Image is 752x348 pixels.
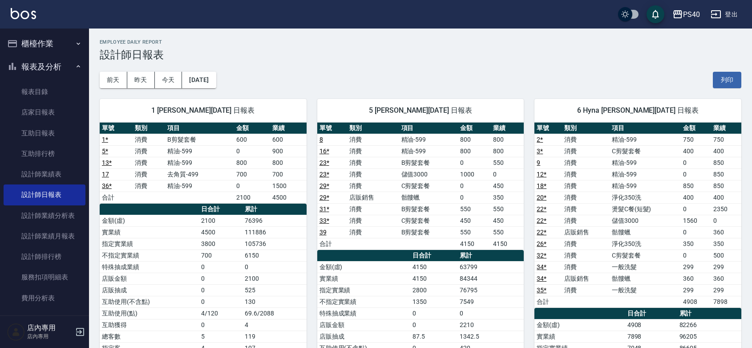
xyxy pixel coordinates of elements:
td: 精油-599 [610,168,681,180]
th: 項目 [399,123,458,134]
td: 不指定實業績 [317,296,411,307]
td: 0 [234,180,270,192]
td: 消費 [133,168,166,180]
td: 互助使用(點) [100,307,199,319]
td: 店販金額 [317,319,411,331]
td: 實業績 [100,226,199,238]
td: 消費 [562,261,610,273]
td: 360 [711,273,741,284]
td: 骷髏蠟 [610,273,681,284]
td: 299 [681,284,711,296]
td: 金額(虛) [100,215,199,226]
td: 4 [243,319,306,331]
td: 550 [458,226,491,238]
td: 總客數 [100,331,199,342]
td: 消費 [347,145,399,157]
td: 550 [491,226,524,238]
td: 7898 [711,296,741,307]
th: 日合計 [625,308,677,319]
td: 儲值3000 [610,215,681,226]
td: 消費 [562,215,610,226]
td: 2100 [243,273,306,284]
td: 互助獲得 [100,319,199,331]
td: 76396 [243,215,306,226]
div: PS40 [683,9,700,20]
td: 800 [491,134,524,145]
h5: 店內專用 [27,323,73,332]
span: 6 Hyna [PERSON_NAME][DATE] 日報表 [545,106,731,115]
td: 4500 [270,192,306,203]
td: 特殊抽成業績 [317,307,411,319]
td: 450 [491,215,524,226]
td: 消費 [347,203,399,215]
td: 消費 [133,134,166,145]
td: 合計 [317,238,347,250]
a: 設計師業績月報表 [4,226,85,246]
td: 消費 [347,215,399,226]
th: 日合計 [199,204,243,215]
td: 店販銷售 [562,226,610,238]
th: 金額 [234,123,270,134]
table: a dense table [100,123,307,204]
th: 單號 [100,123,133,134]
td: 500 [711,250,741,261]
td: 400 [711,192,741,203]
td: 299 [681,261,711,273]
td: 消費 [347,168,399,180]
td: B剪髮套餐 [399,203,458,215]
td: 精油-599 [399,145,458,157]
button: 昨天 [127,72,155,88]
td: 2800 [410,284,457,296]
td: 0 [458,192,491,203]
td: 0 [199,261,243,273]
td: 0 [458,180,491,192]
td: 消費 [347,180,399,192]
img: Logo [11,8,36,19]
th: 金額 [681,123,711,134]
td: 1500 [270,180,306,192]
span: 1 [PERSON_NAME][DATE] 日報表 [110,106,296,115]
a: 互助排行榜 [4,143,85,164]
td: 1342.5 [457,331,524,342]
th: 金額 [458,123,491,134]
td: 76795 [457,284,524,296]
td: 750 [681,134,711,145]
td: 0 [243,261,306,273]
td: 消費 [562,192,610,203]
td: 一般洗髮 [610,284,681,296]
td: 750 [711,134,741,145]
td: 指定實業績 [317,284,411,296]
td: 精油-599 [165,157,234,168]
td: 105736 [243,238,306,250]
td: 0 [458,157,491,168]
td: 合計 [100,192,133,203]
td: C剪髮套餐 [399,215,458,226]
td: 消費 [562,250,610,261]
td: 一般洗髮 [610,261,681,273]
td: 0 [681,157,711,168]
td: 店販銷售 [562,273,610,284]
button: 櫃檯作業 [4,32,85,55]
td: B剪髮套餐 [399,226,458,238]
td: C剪髮套餐 [399,180,458,192]
td: 0 [199,273,243,284]
td: 850 [711,168,741,180]
td: 600 [234,134,270,145]
td: 700 [234,168,270,180]
td: 1000 [458,168,491,180]
td: 111886 [243,226,306,238]
button: 列印 [713,72,741,88]
td: 4908 [681,296,711,307]
td: 精油-599 [610,134,681,145]
td: 消費 [347,226,399,238]
td: 550 [458,203,491,215]
td: 550 [491,157,524,168]
td: 5 [199,331,243,342]
td: 精油-599 [610,157,681,168]
td: 800 [458,134,491,145]
td: 0 [491,168,524,180]
button: PS40 [669,5,703,24]
td: 1350 [410,296,457,307]
td: 350 [491,192,524,203]
button: 登出 [707,6,741,23]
